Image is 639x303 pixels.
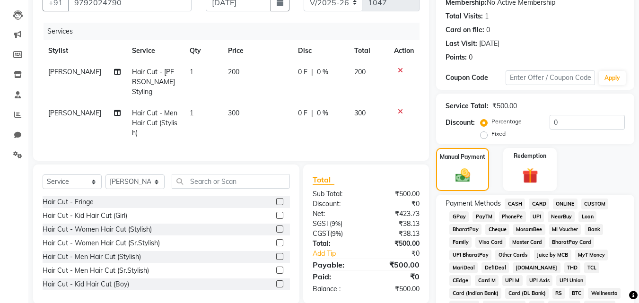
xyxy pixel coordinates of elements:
div: Hair Cut - Men Hair Cut (Stylish) [43,252,141,262]
span: 9% [332,220,341,227]
div: ₹500.00 [366,239,427,249]
div: Hair Cut - Kid Hair Cut (Girl) [43,211,127,221]
div: Balance : [306,284,366,294]
span: 9% [332,230,341,237]
span: 200 [354,68,366,76]
span: | [311,108,313,118]
div: Coupon Code [446,73,505,83]
img: _cash.svg [451,167,475,184]
span: Total [313,175,334,185]
div: 0 [469,52,473,62]
span: 300 [228,109,239,117]
div: Service Total: [446,101,489,111]
span: MI Voucher [549,224,581,235]
span: RS [552,288,565,299]
th: Total [349,40,389,61]
span: Bank [585,224,603,235]
div: Discount: [306,199,366,209]
div: Hair Cut - Kid Hair Cut (Boy) [43,279,129,289]
th: Disc [292,40,349,61]
span: ONLINE [553,199,578,209]
span: BharatPay Card [549,237,595,248]
span: Family [449,237,472,248]
div: Card on file: [446,25,484,35]
span: Hair Cut - Men Hair Cut (Stylish) [132,109,177,137]
div: ₹500.00 [366,259,427,270]
input: Search or Scan [172,174,290,189]
span: Master Card [509,237,545,248]
th: Action [388,40,420,61]
div: ( ) [306,229,366,239]
div: ₹38.13 [366,229,427,239]
img: _gift.svg [517,166,543,185]
div: ₹0 [366,271,427,282]
div: Services [44,23,427,40]
div: Hair Cut - Women Hair Cut (Sr.Stylish) [43,238,160,248]
label: Fixed [491,130,506,138]
div: ₹500.00 [492,101,517,111]
div: Hair Cut - Women Hair Cut (Stylish) [43,225,152,234]
th: Service [126,40,184,61]
input: Enter Offer / Coupon Code [506,70,595,85]
span: PhonePe [499,211,526,222]
div: ( ) [306,219,366,229]
span: UPI M [502,275,523,286]
th: Qty [184,40,222,61]
span: 1 [190,109,193,117]
span: CASH [505,199,525,209]
span: | [311,67,313,77]
a: Add Tip [306,249,376,259]
span: [DOMAIN_NAME] [513,262,560,273]
span: TCL [584,262,599,273]
div: Total: [306,239,366,249]
div: Last Visit: [446,39,477,49]
span: 0 F [298,67,307,77]
span: CGST [313,229,330,238]
div: Hair Cut - Fringe [43,197,94,207]
span: DefiDeal [481,262,509,273]
span: UPI Union [556,275,586,286]
span: MosamBee [513,224,545,235]
span: CARD [529,199,549,209]
th: Price [222,40,292,61]
span: Card (Indian Bank) [449,288,501,299]
label: Manual Payment [440,153,485,161]
span: 300 [354,109,366,117]
div: [DATE] [479,39,499,49]
span: BTC [569,288,585,299]
span: SGST [313,219,330,228]
span: CUSTOM [581,199,609,209]
span: MariDeal [449,262,478,273]
div: Discount: [446,118,475,128]
div: ₹423.73 [366,209,427,219]
div: Paid: [306,271,366,282]
span: Payment Methods [446,199,501,208]
span: Other Cards [495,250,530,260]
div: Hair Cut - Men Hair Cut (Sr.Stylish) [43,266,149,276]
span: [PERSON_NAME] [48,68,101,76]
span: 0 F [298,108,307,118]
label: Percentage [491,117,522,126]
div: ₹0 [376,249,427,259]
span: MyT Money [575,250,608,260]
button: Apply [599,71,626,85]
div: Net: [306,209,366,219]
span: PayTM [473,211,495,222]
div: ₹500.00 [366,284,427,294]
div: Total Visits: [446,11,483,21]
span: Card (DL Bank) [505,288,549,299]
span: BharatPay [449,224,481,235]
span: Wellnessta [588,288,621,299]
div: Payable: [306,259,366,270]
span: Hair Cut - [PERSON_NAME] Styling [132,68,175,96]
span: THD [564,262,581,273]
div: 1 [485,11,489,21]
span: Cheque [485,224,509,235]
span: Juice by MCB [534,250,571,260]
span: NearBuy [548,211,575,222]
th: Stylist [43,40,126,61]
div: 0 [486,25,490,35]
label: Redemption [514,152,546,160]
span: GPay [449,211,469,222]
div: ₹500.00 [366,189,427,199]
